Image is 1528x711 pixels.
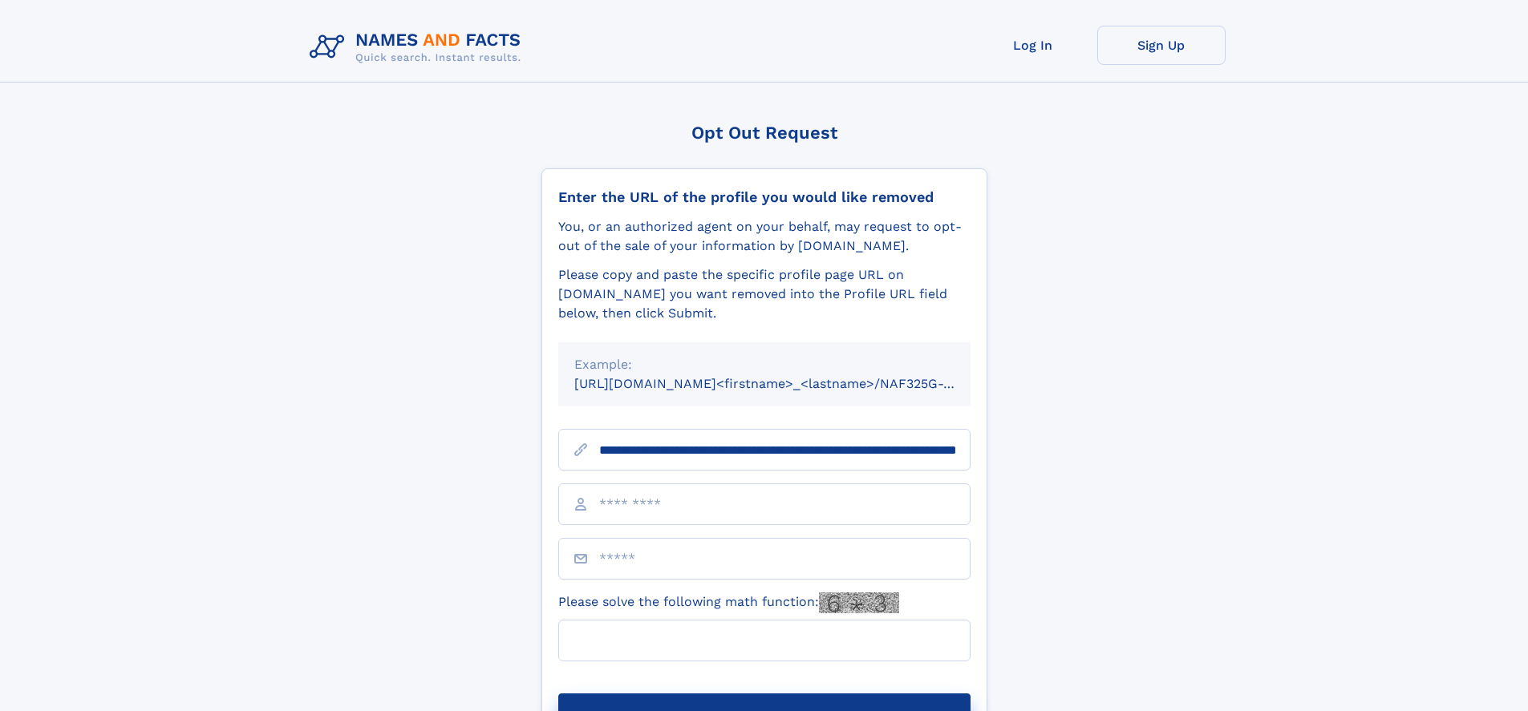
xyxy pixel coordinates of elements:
[558,592,899,613] label: Please solve the following math function:
[969,26,1097,65] a: Log In
[541,123,987,143] div: Opt Out Request
[574,355,954,374] div: Example:
[574,376,1001,391] small: [URL][DOMAIN_NAME]<firstname>_<lastname>/NAF325G-xxxxxxxx
[558,217,971,256] div: You, or an authorized agent on your behalf, may request to opt-out of the sale of your informatio...
[303,26,534,69] img: Logo Names and Facts
[558,265,971,323] div: Please copy and paste the specific profile page URL on [DOMAIN_NAME] you want removed into the Pr...
[1097,26,1226,65] a: Sign Up
[558,188,971,206] div: Enter the URL of the profile you would like removed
